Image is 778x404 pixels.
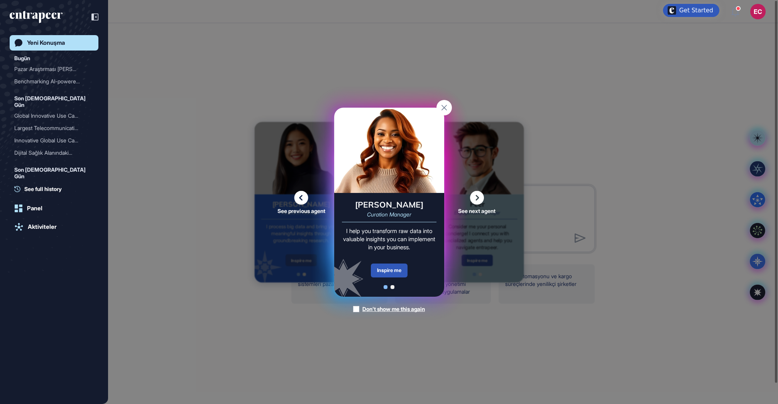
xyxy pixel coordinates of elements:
div: Son [DEMOGRAPHIC_DATA] Gün [14,165,94,181]
div: Benchmarking AI-powered HR Automation Platforms Against KAI at Koçsistem [14,75,94,88]
div: Pazar Araştırması [PERSON_NAME] [14,63,88,75]
div: Curation Manager [367,212,411,217]
img: curie-card.png [334,108,444,193]
span: See next agent [458,208,496,213]
div: Yeni Konuşma [27,39,65,46]
div: [PERSON_NAME] [355,201,423,209]
div: Largest Telecommunications Companies [14,122,94,134]
div: Largest Telecommunication... [14,122,88,134]
div: Bugün [14,54,30,63]
div: Get Started [679,7,713,14]
span: See full history [24,185,62,193]
div: Benchmarking AI-powered H... [14,75,88,88]
div: Dijital Sağlık Alanındaki Global Use Case Örnekleri [14,147,94,159]
div: Pazar Araştırması Talebi [14,63,94,75]
div: Dijital Sağlık Alanındaki... [14,147,88,159]
div: I help you transform raw data into valuable insights you can implement in your business. [342,227,436,251]
a: See full history [14,185,98,193]
div: Open Get Started checklist [663,4,719,17]
div: entrapeer-logo [10,11,63,23]
span: See previous agent [277,208,325,213]
div: Panel [27,205,42,212]
div: Don't show me this again [362,305,425,313]
div: Global Innovative Use Cas... [14,110,88,122]
div: Global Innovative Use Cases in Telecommunications [14,110,94,122]
button: EC [750,4,766,19]
div: Inspire me [371,264,408,277]
a: Panel [10,201,98,216]
div: Son [DEMOGRAPHIC_DATA] Gün [14,94,94,110]
div: Innovative Global Use Cas... [14,134,88,147]
div: Aktiviteler [28,223,57,230]
div: Innovative Global Use Cases in Telecommunications [14,134,94,147]
a: Aktiviteler [10,219,98,235]
img: launcher-image-alternative-text [668,6,676,15]
a: Yeni Konuşma [10,35,98,51]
